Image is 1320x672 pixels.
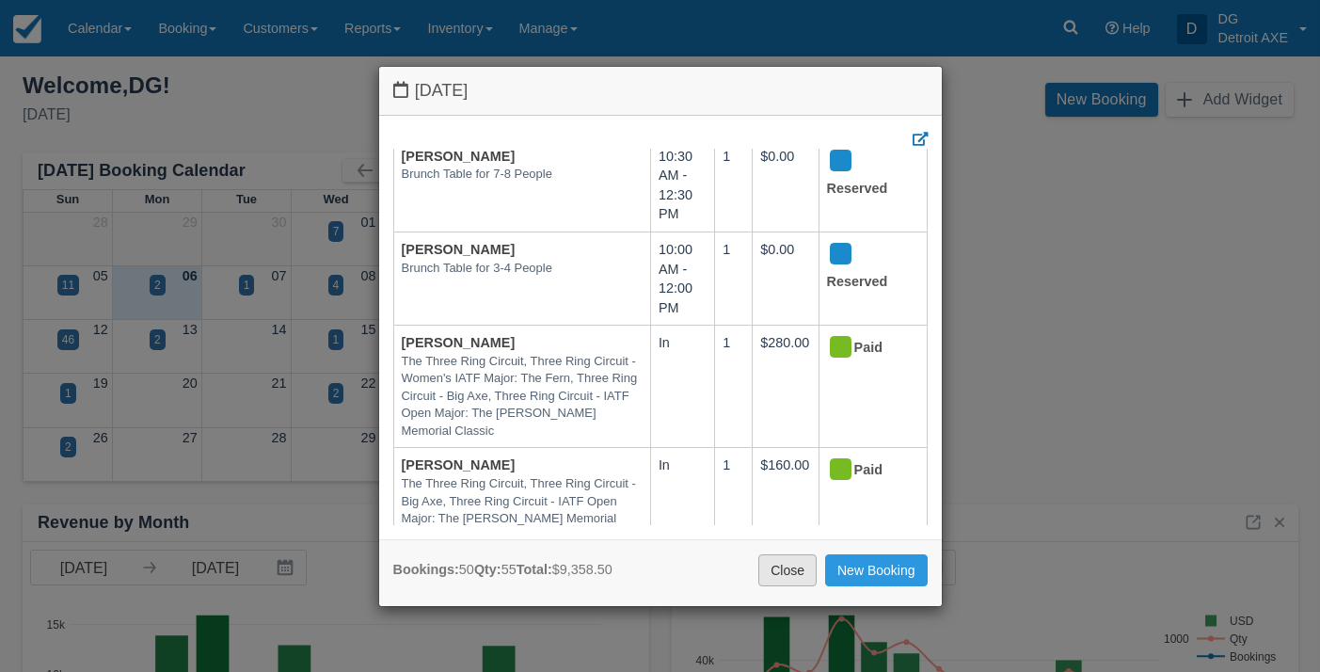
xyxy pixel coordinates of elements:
[650,326,714,448] td: In
[402,475,643,545] em: The Three Ring Circuit, Three Ring Circuit - Big Axe, Three Ring Circuit - IATF Open Major: The [...
[715,326,753,448] td: 1
[753,232,819,326] td: $0.00
[753,326,819,448] td: $280.00
[715,448,753,553] td: 1
[715,232,753,326] td: 1
[827,240,903,297] div: Reserved
[393,560,612,580] div: 50 55 $9,358.50
[827,147,903,204] div: Reserved
[827,456,903,486] div: Paid
[825,554,928,586] a: New Booking
[650,232,714,326] td: 10:00 AM - 12:00 PM
[402,353,643,440] em: The Three Ring Circuit, Three Ring Circuit - Women's IATF Major: The Fern, Three Ring Circuit - B...
[650,448,714,553] td: In
[402,149,516,164] a: [PERSON_NAME]
[827,333,903,363] div: Paid
[753,138,819,232] td: $0.00
[715,138,753,232] td: 1
[402,457,516,472] a: [PERSON_NAME]
[517,562,552,577] strong: Total:
[650,138,714,232] td: 10:30 AM - 12:30 PM
[753,448,819,553] td: $160.00
[402,335,516,350] a: [PERSON_NAME]
[402,242,516,257] a: [PERSON_NAME]
[474,562,501,577] strong: Qty:
[393,81,928,101] h4: [DATE]
[393,562,459,577] strong: Bookings:
[402,260,643,278] em: Brunch Table for 3-4 People
[758,554,817,586] a: Close
[402,166,643,184] em: Brunch Table for 7-8 People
